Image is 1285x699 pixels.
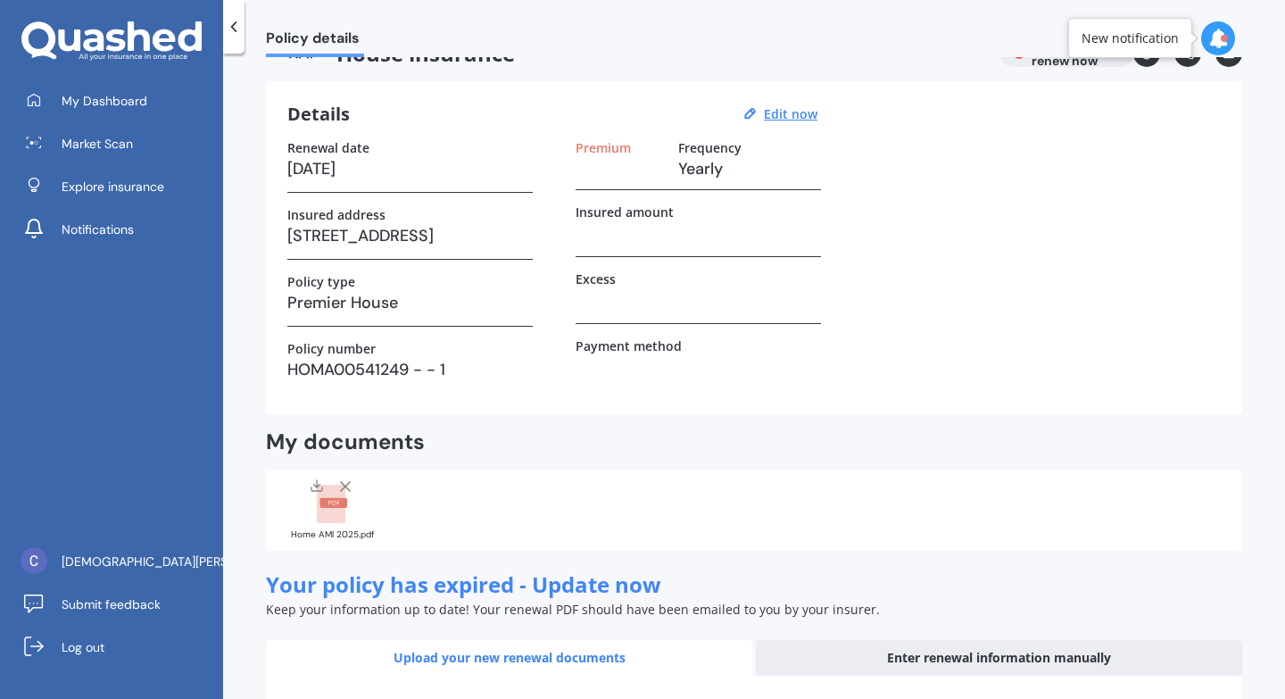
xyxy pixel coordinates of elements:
[21,547,47,574] img: ACg8ocL-pw7k4HqfKikNJSAwHcgK9KRkmAUKB01jidPwpDtoj6Gphg=s96-c
[287,289,533,316] h3: Premier House
[266,570,661,599] span: Your policy has expired - Update now
[62,221,134,238] span: Notifications
[266,429,425,456] h2: My documents
[13,126,223,162] a: Market Scan
[287,341,376,356] label: Policy number
[576,204,674,220] label: Insured amount
[287,155,533,182] h3: [DATE]
[13,169,223,204] a: Explore insurance
[678,155,821,182] h3: Yearly
[287,103,350,126] h3: Details
[287,140,369,155] label: Renewal date
[266,29,364,54] span: Policy details
[13,629,223,665] a: Log out
[759,106,823,122] button: Edit now
[266,601,880,618] span: Keep your information up to date! Your renewal PDF should have been emailed to you by your insurer.
[13,544,223,579] a: [DEMOGRAPHIC_DATA][PERSON_NAME]
[678,140,742,155] label: Frequency
[1082,29,1179,47] div: New notification
[62,135,133,153] span: Market Scan
[576,338,682,354] label: Payment method
[13,212,223,247] a: Notifications
[287,274,355,289] label: Policy type
[62,553,293,570] span: [DEMOGRAPHIC_DATA][PERSON_NAME]
[266,640,752,676] div: Upload your new renewal documents
[756,640,1242,676] div: Enter renewal information manually
[13,83,223,119] a: My Dashboard
[287,356,533,383] h3: HOMA00541249 - - 1
[62,638,104,656] span: Log out
[764,105,817,122] u: Edit now
[13,587,223,622] a: Submit feedback
[62,92,147,110] span: My Dashboard
[62,178,164,196] span: Explore insurance
[287,530,377,539] div: Home AMI 2025.pdf
[576,140,631,155] label: Premium
[287,222,533,249] h3: [STREET_ADDRESS]
[576,271,616,287] label: Excess
[62,595,161,613] span: Submit feedback
[287,207,385,222] label: Insured address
